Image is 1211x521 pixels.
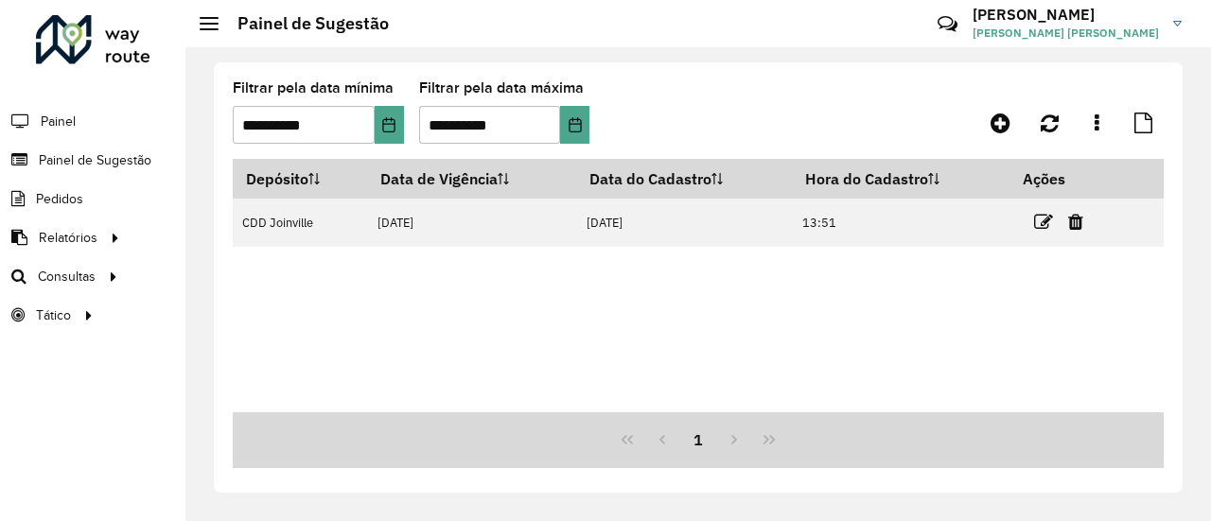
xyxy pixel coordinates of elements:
h3: [PERSON_NAME] [973,6,1159,24]
button: 1 [680,422,716,458]
label: Filtrar pela data mínima [233,77,394,99]
th: Depósito [233,159,368,199]
td: CDD Joinville [233,199,368,247]
th: Ações [1009,159,1123,199]
span: Painel [41,112,76,131]
span: Painel de Sugestão [39,150,151,170]
th: Hora do Cadastro [793,159,1009,199]
span: Pedidos [36,189,83,209]
button: Choose Date [560,106,589,144]
span: Relatórios [39,228,97,248]
span: Consultas [38,267,96,287]
th: Data de Vigência [368,159,577,199]
label: Filtrar pela data máxima [419,77,584,99]
td: 13:51 [793,199,1009,247]
span: [PERSON_NAME] [PERSON_NAME] [973,25,1159,42]
th: Data do Cadastro [577,159,793,199]
h2: Painel de Sugestão [219,13,389,34]
span: Tático [36,305,71,325]
a: Contato Rápido [927,4,968,44]
a: Excluir [1068,209,1083,234]
td: [DATE] [577,199,793,247]
a: Editar [1034,209,1053,234]
td: [DATE] [368,199,577,247]
button: Choose Date [375,106,404,144]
